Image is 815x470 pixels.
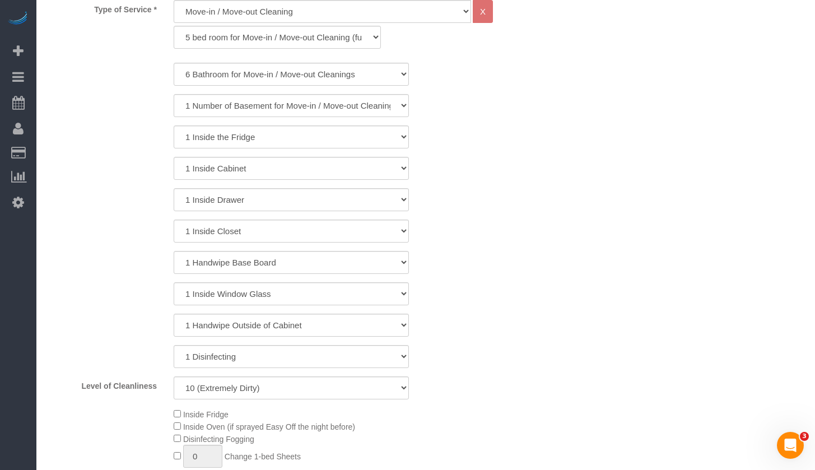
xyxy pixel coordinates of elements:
span: Disinfecting Fogging [183,435,254,444]
span: Inside Oven (if sprayed Easy Off the night before) [183,422,355,431]
span: Inside Fridge [183,410,229,419]
iframe: Intercom live chat [777,432,804,459]
span: Change 1-bed Sheets [225,452,301,461]
img: Automaid Logo [7,11,29,27]
label: Level of Cleanliness [39,376,165,392]
span: 3 [800,432,809,441]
